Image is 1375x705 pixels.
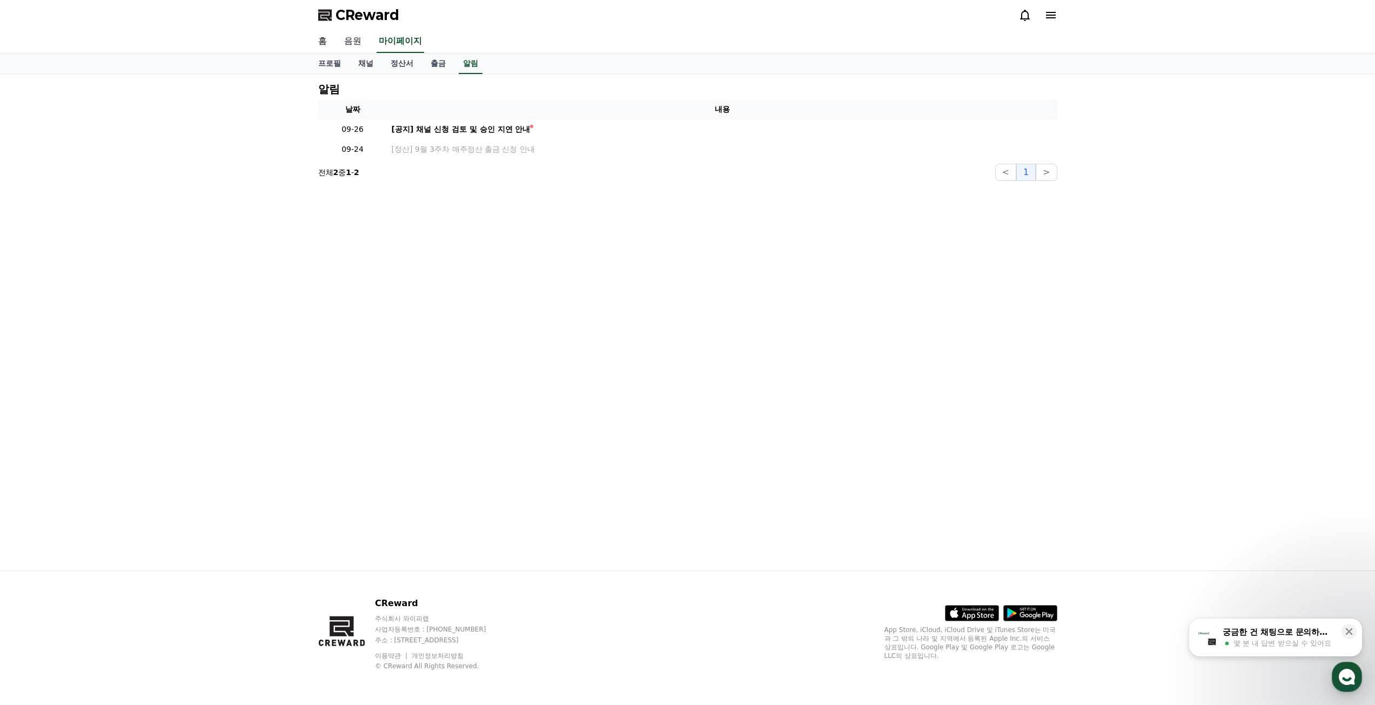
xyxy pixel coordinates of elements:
[350,53,382,74] a: 채널
[375,597,507,610] p: CReward
[71,343,139,370] a: 대화
[387,99,1057,119] th: 내용
[375,625,507,634] p: 사업자등록번호 : [PHONE_NUMBER]
[310,53,350,74] a: 프로필
[336,6,399,24] span: CReward
[34,359,41,367] span: 홈
[346,168,351,177] strong: 1
[1036,164,1057,181] button: >
[459,53,482,74] a: 알림
[323,124,383,135] p: 09-26
[333,168,339,177] strong: 2
[318,83,340,95] h4: 알림
[375,614,507,623] p: 주식회사 와이피랩
[422,53,454,74] a: 출금
[375,636,507,644] p: 주소 : [STREET_ADDRESS]
[382,53,422,74] a: 정산서
[377,30,424,53] a: 마이페이지
[310,30,336,53] a: 홈
[167,359,180,367] span: 설정
[318,6,399,24] a: CReward
[354,168,359,177] strong: 2
[318,99,387,119] th: 날짜
[392,144,1053,155] a: [정산] 9월 3주차 매주정산 출금 신청 안내
[336,30,370,53] a: 음원
[884,626,1057,660] p: App Store, iCloud, iCloud Drive 및 iTunes Store는 미국과 그 밖의 나라 및 지역에서 등록된 Apple Inc.의 서비스 상표입니다. Goo...
[318,167,359,178] p: 전체 중 -
[99,359,112,368] span: 대화
[1016,164,1036,181] button: 1
[3,343,71,370] a: 홈
[995,164,1016,181] button: <
[412,652,464,660] a: 개인정보처리방침
[323,144,383,155] p: 09-24
[375,652,409,660] a: 이용약관
[375,662,507,670] p: © CReward All Rights Reserved.
[139,343,207,370] a: 설정
[392,124,1053,135] a: [공지] 채널 신청 검토 및 승인 지연 안내
[392,124,531,135] div: [공지] 채널 신청 검토 및 승인 지연 안내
